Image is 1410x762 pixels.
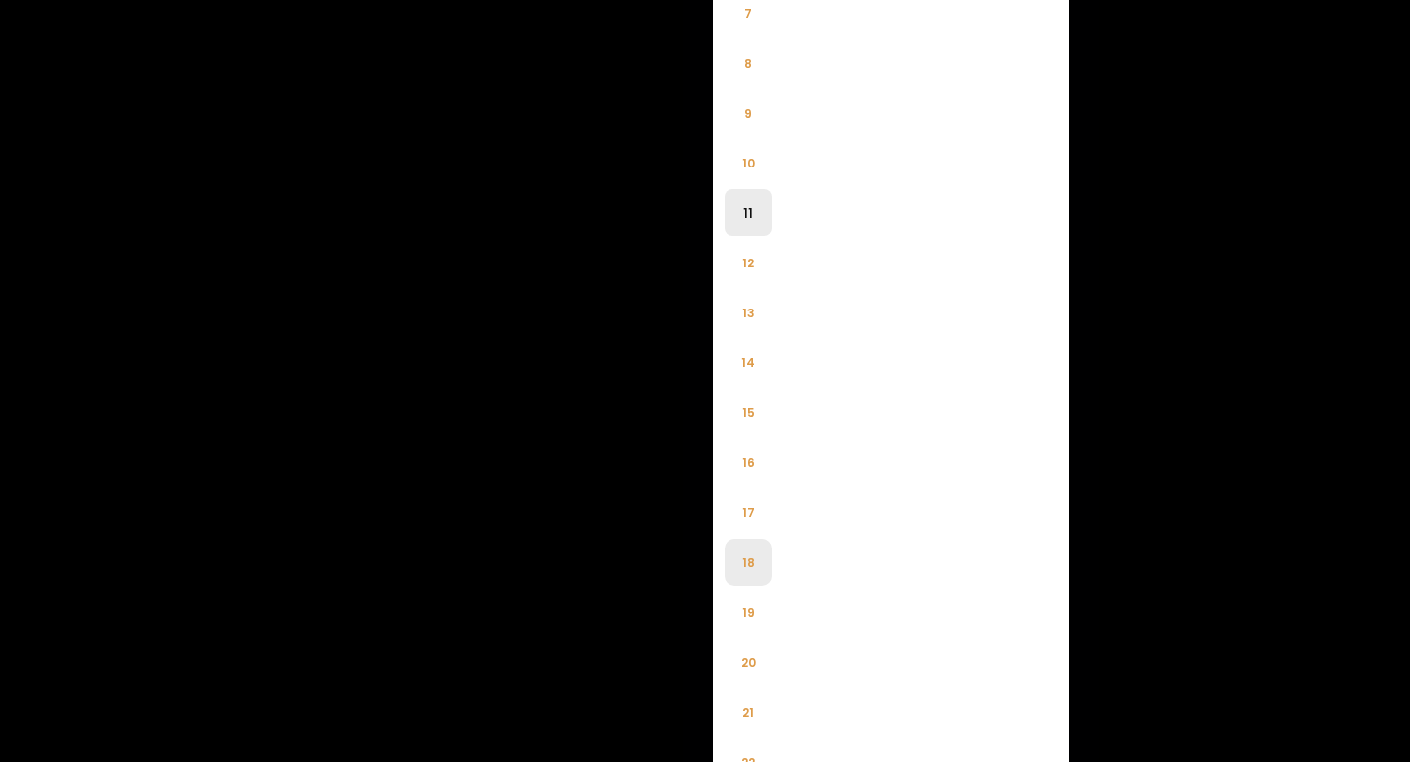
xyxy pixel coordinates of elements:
li: 13 [725,289,772,336]
li: 17 [725,489,772,536]
li: 18 [725,539,772,586]
li: 11 [725,189,772,236]
li: 9 [725,89,772,136]
li: 15 [725,389,772,436]
li: 12 [725,239,772,286]
li: 14 [725,339,772,386]
li: 16 [725,439,772,486]
li: 20 [725,639,772,686]
li: 19 [725,589,772,636]
li: 8 [725,39,772,86]
li: 10 [725,139,772,186]
li: 21 [725,689,772,736]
